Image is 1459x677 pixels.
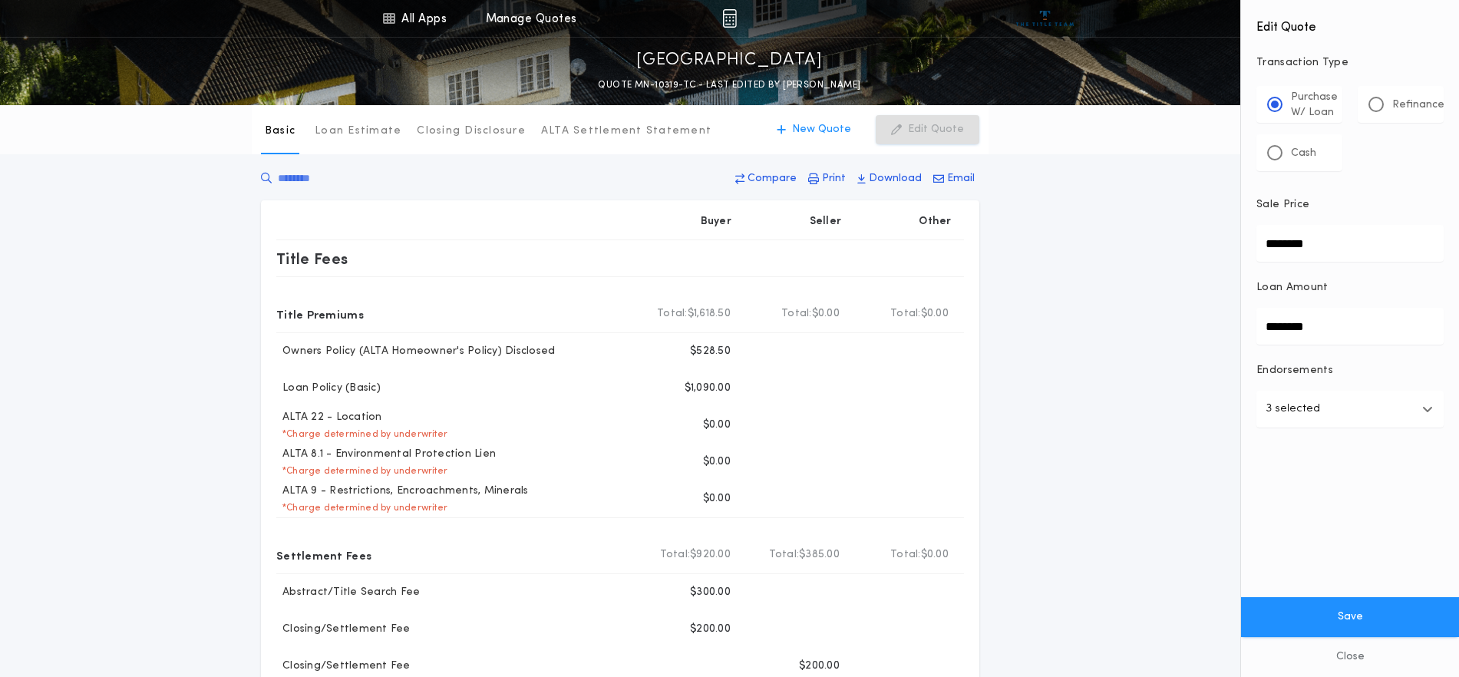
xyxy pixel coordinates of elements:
p: ALTA 22 - Location [276,410,382,425]
p: Endorsements [1256,363,1444,378]
img: vs-icon [1016,11,1074,26]
button: Email [929,165,979,193]
p: Closing/Settlement Fee [276,622,411,637]
p: Compare [748,171,797,187]
button: Save [1241,597,1459,637]
b: Total: [657,306,688,322]
input: Loan Amount [1256,308,1444,345]
p: New Quote [792,122,851,137]
p: Abstract/Title Search Fee [276,585,420,600]
p: Print [822,171,846,187]
button: Close [1241,637,1459,677]
button: Compare [731,165,801,193]
p: Basic [265,124,295,139]
p: * Charge determined by underwriter [276,465,447,477]
p: Title Premiums [276,302,364,326]
p: $0.00 [703,418,731,433]
p: $200.00 [690,622,731,637]
p: QUOTE MN-10319-TC - LAST EDITED BY [PERSON_NAME] [598,78,860,93]
p: $528.50 [690,344,731,359]
p: Email [947,171,975,187]
button: 3 selected [1256,391,1444,428]
p: $0.00 [703,454,731,470]
p: Edit Quote [908,122,964,137]
p: Seller [810,214,842,230]
p: 3 selected [1266,400,1320,418]
p: Transaction Type [1256,55,1444,71]
p: ALTA 8.1 - Environmental Protection Lien [276,447,496,462]
button: Download [853,165,926,193]
button: Print [804,165,850,193]
p: $300.00 [690,585,731,600]
p: $200.00 [799,659,840,674]
p: [GEOGRAPHIC_DATA] [636,48,823,73]
p: Other [919,214,952,230]
b: Total: [781,306,812,322]
p: Settlement Fees [276,543,371,567]
p: Loan Amount [1256,280,1329,296]
span: $0.00 [921,547,949,563]
p: * Charge determined by underwriter [276,502,447,514]
p: Closing Disclosure [417,124,526,139]
p: ALTA Settlement Statement [541,124,711,139]
span: $920.00 [690,547,731,563]
p: Owners Policy (ALTA Homeowner's Policy) Disclosed [276,344,555,359]
b: Total: [890,547,921,563]
b: Total: [660,547,691,563]
p: ALTA 9 - Restrictions, Encroachments, Minerals [276,484,529,499]
span: $0.00 [812,306,840,322]
h4: Edit Quote [1256,9,1444,37]
p: Sale Price [1256,197,1309,213]
p: Buyer [701,214,731,230]
img: img [722,9,737,28]
input: Sale Price [1256,225,1444,262]
span: $1,618.50 [688,306,731,322]
b: Total: [890,306,921,322]
p: Purchase W/ Loan [1291,90,1338,121]
button: New Quote [761,115,866,144]
p: $1,090.00 [685,381,731,396]
p: Title Fees [276,246,348,271]
span: $385.00 [799,547,840,563]
button: Edit Quote [876,115,979,144]
span: $0.00 [921,306,949,322]
p: Closing/Settlement Fee [276,659,411,674]
p: Loan Estimate [315,124,401,139]
p: Download [869,171,922,187]
p: Cash [1291,146,1316,161]
p: Loan Policy (Basic) [276,381,381,396]
p: * Charge determined by underwriter [276,428,447,441]
p: $0.00 [703,491,731,507]
p: Refinance [1392,97,1444,113]
b: Total: [769,547,800,563]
